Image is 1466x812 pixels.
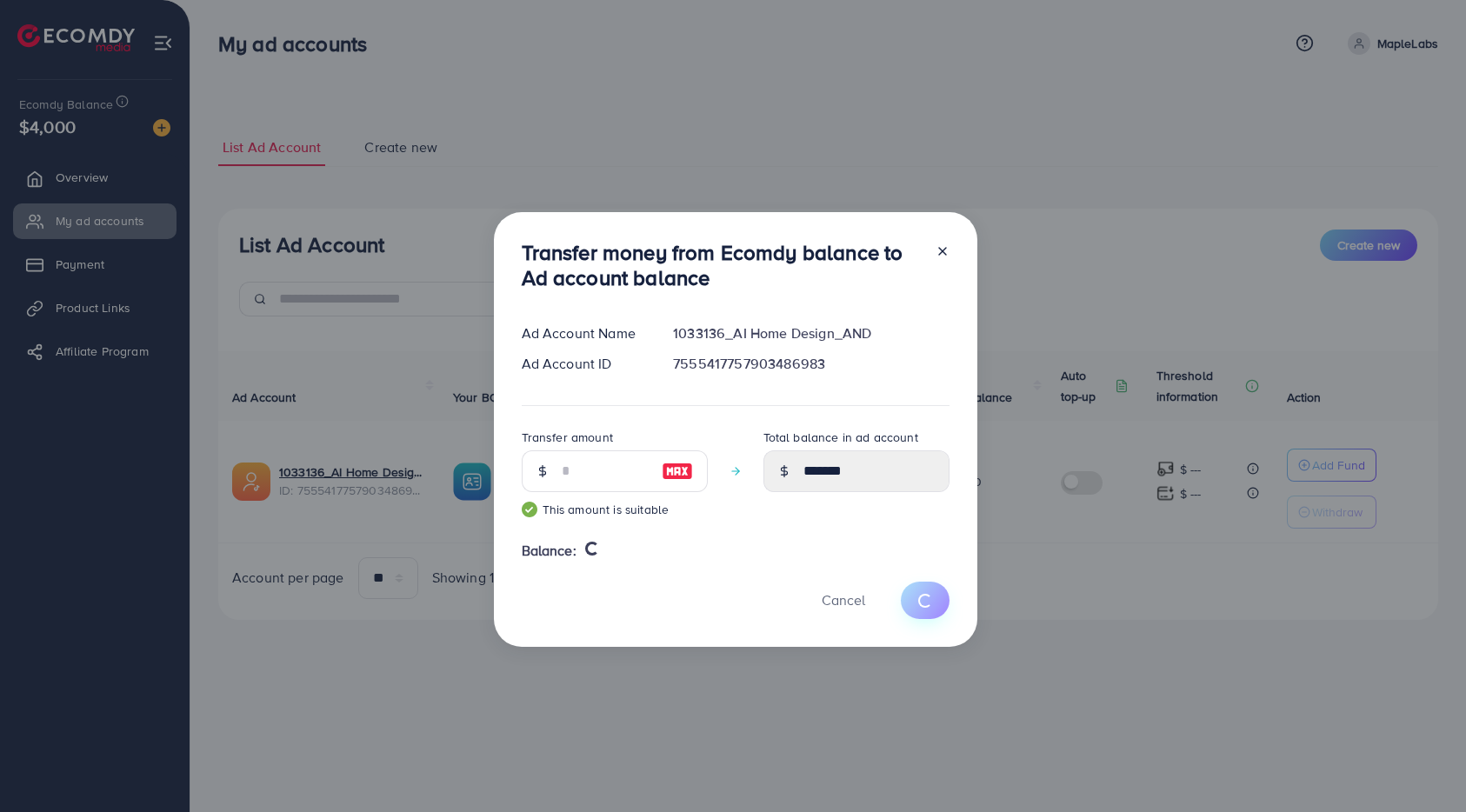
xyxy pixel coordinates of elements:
img: guide [522,502,537,517]
div: 7555417757903486983 [659,354,963,374]
img: image [662,461,693,482]
div: Ad Account Name [508,323,660,343]
span: Cancel [822,590,865,609]
span: Balance: [522,541,576,561]
iframe: Chat [1392,734,1453,799]
h3: Transfer money from Ecomdy balance to Ad account balance [522,240,922,290]
label: Total balance in ad account [763,429,918,446]
div: Ad Account ID [508,354,660,374]
button: Cancel [800,582,887,619]
div: 1033136_AI Home Design_AND [659,323,963,343]
small: This amount is suitable [522,501,708,518]
label: Transfer amount [522,429,613,446]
